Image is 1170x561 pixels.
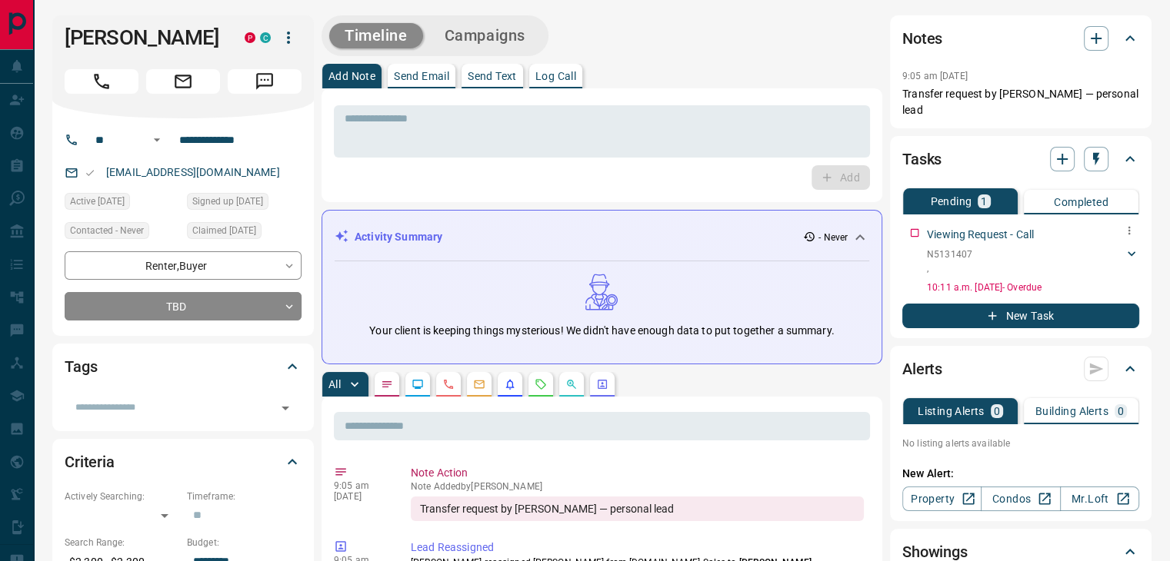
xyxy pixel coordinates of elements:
[902,357,942,381] h2: Alerts
[187,536,302,549] p: Budget:
[187,222,302,244] div: Tue Oct 14 2025
[927,247,972,261] p: N5131407
[328,71,375,81] p: Add Note
[65,450,115,474] h2: Criteria
[902,437,1139,450] p: No listing alerts available
[328,379,341,390] p: All
[930,196,972,207] p: Pending
[442,378,455,390] svg: Calls
[596,378,608,390] svg: Agent Actions
[355,229,442,245] p: Activity Summary
[65,443,302,480] div: Criteria
[411,465,864,481] p: Note Action
[927,261,972,275] p: ,
[65,69,138,94] span: Call
[473,378,485,390] svg: Emails
[329,23,423,48] button: Timeline
[245,32,255,43] div: property.ca
[927,280,1139,294] p: 10:11 a.m. [DATE] - Overdue
[902,304,1139,328] button: New Task
[65,193,179,214] div: Sun Mar 14 2021
[927,227,1034,243] p: Viewing Request - Call
[1060,486,1139,511] a: Mr.Loft
[228,69,302,94] span: Message
[70,194,125,209] span: Active [DATE]
[412,378,424,390] svg: Lead Browsing Activity
[275,397,296,419] button: Open
[818,231,848,244] p: - Never
[411,539,864,556] p: Lead Reassigned
[394,71,449,81] p: Send Email
[411,496,864,521] div: Transfer request by [PERSON_NAME] — personal lead
[902,86,1139,118] p: Transfer request by [PERSON_NAME] — personal lead
[65,292,302,320] div: TBD
[106,166,280,178] a: [EMAIL_ADDRESS][DOMAIN_NAME]
[65,251,302,280] div: Renter , Buyer
[70,223,144,238] span: Contacted - Never
[429,23,541,48] button: Campaigns
[535,71,576,81] p: Log Call
[85,168,95,178] svg: Email Valid
[468,71,517,81] p: Send Text
[65,348,302,385] div: Tags
[65,490,179,503] p: Actively Searching:
[918,406,985,417] p: Listing Alerts
[1054,197,1108,207] p: Completed
[65,536,179,549] p: Search Range:
[65,25,222,50] h1: [PERSON_NAME]
[902,71,968,81] p: 9:05 am [DATE]
[334,491,388,502] p: [DATE]
[902,147,942,171] h2: Tasks
[65,354,97,379] h2: Tags
[994,406,1000,417] p: 0
[981,196,987,207] p: 1
[146,69,220,94] span: Email
[902,141,1139,178] div: Tasks
[902,466,1139,482] p: New Alert:
[148,131,166,149] button: Open
[260,32,271,43] div: condos.ca
[192,194,263,209] span: Signed up [DATE]
[187,490,302,503] p: Timeframe:
[902,26,942,51] h2: Notes
[565,378,578,390] svg: Opportunities
[535,378,547,390] svg: Requests
[335,223,869,251] div: Activity Summary- Never
[1035,406,1108,417] p: Building Alerts
[411,481,864,492] p: Note Added by [PERSON_NAME]
[1118,406,1124,417] p: 0
[381,378,393,390] svg: Notes
[902,486,982,511] a: Property
[902,350,1139,387] div: Alerts
[192,223,256,238] span: Claimed [DATE]
[504,378,516,390] svg: Listing Alerts
[902,20,1139,57] div: Notes
[334,480,388,491] p: 9:05 am
[981,486,1060,511] a: Condos
[927,244,1139,278] div: N5131407,
[187,193,302,214] div: Sun Mar 10 2019
[369,323,834,339] p: Your client is keeping things mysterious! We didn't have enough data to put together a summary.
